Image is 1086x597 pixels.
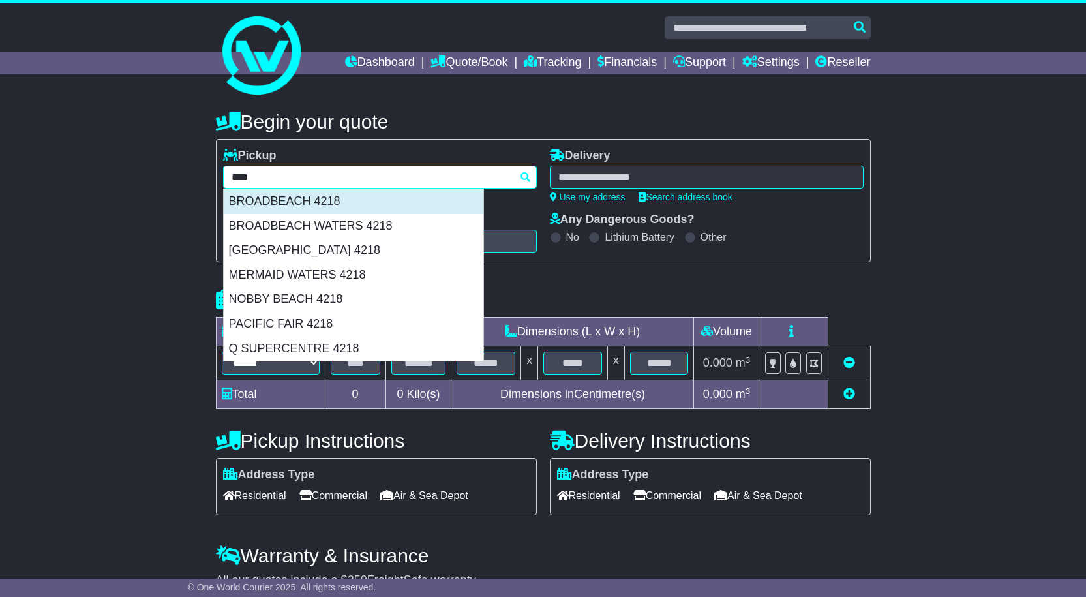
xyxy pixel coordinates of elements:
td: Total [216,380,325,409]
div: NOBBY BEACH 4218 [224,287,483,312]
a: Dashboard [345,52,415,74]
td: Type [216,318,325,346]
div: BROADBEACH WATERS 4218 [224,214,483,239]
td: Kilo(s) [385,380,451,409]
label: Any Dangerous Goods? [550,213,695,227]
a: Financials [597,52,657,74]
a: Remove this item [843,356,855,369]
div: BROADBEACH 4218 [224,189,483,214]
h4: Begin your quote [216,111,871,132]
h4: Delivery Instructions [550,430,871,452]
span: Commercial [633,485,701,506]
h4: Pickup Instructions [216,430,537,452]
td: 0 [325,380,385,409]
td: x [607,346,624,380]
a: Settings [742,52,800,74]
span: Commercial [299,485,367,506]
label: Address Type [223,468,315,482]
typeahead: Please provide city [223,166,537,189]
div: PACIFIC FAIR 4218 [224,312,483,337]
label: Address Type [557,468,649,482]
a: Reseller [815,52,870,74]
a: Use my address [550,192,626,202]
td: Dimensions (L x W x H) [451,318,694,346]
a: Quote/Book [430,52,507,74]
div: Q SUPERCENTRE 4218 [224,337,483,361]
span: Air & Sea Depot [380,485,468,506]
a: Add new item [843,388,855,401]
span: 0.000 [703,388,732,401]
span: Air & Sea Depot [714,485,802,506]
h4: Warranty & Insurance [216,545,871,566]
span: m [736,356,751,369]
sup: 3 [746,386,751,396]
label: Lithium Battery [605,231,674,243]
div: MERMAID WATERS 4218 [224,263,483,288]
a: Support [673,52,726,74]
span: 250 [348,574,367,587]
div: All our quotes include a $ FreightSafe warranty. [216,574,871,588]
span: Residential [557,485,620,506]
span: Residential [223,485,286,506]
td: x [521,346,538,380]
span: © One World Courier 2025. All rights reserved. [188,582,376,592]
label: Pickup [223,149,277,163]
a: Search address book [639,192,732,202]
label: Delivery [550,149,611,163]
label: No [566,231,579,243]
sup: 3 [746,355,751,365]
h4: Package details | [216,289,380,311]
td: Volume [694,318,759,346]
div: [GEOGRAPHIC_DATA] 4218 [224,238,483,263]
label: Other [701,231,727,243]
td: Dimensions in Centimetre(s) [451,380,694,409]
span: m [736,388,751,401]
span: 0 [397,388,403,401]
a: Tracking [524,52,581,74]
span: 0.000 [703,356,732,369]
